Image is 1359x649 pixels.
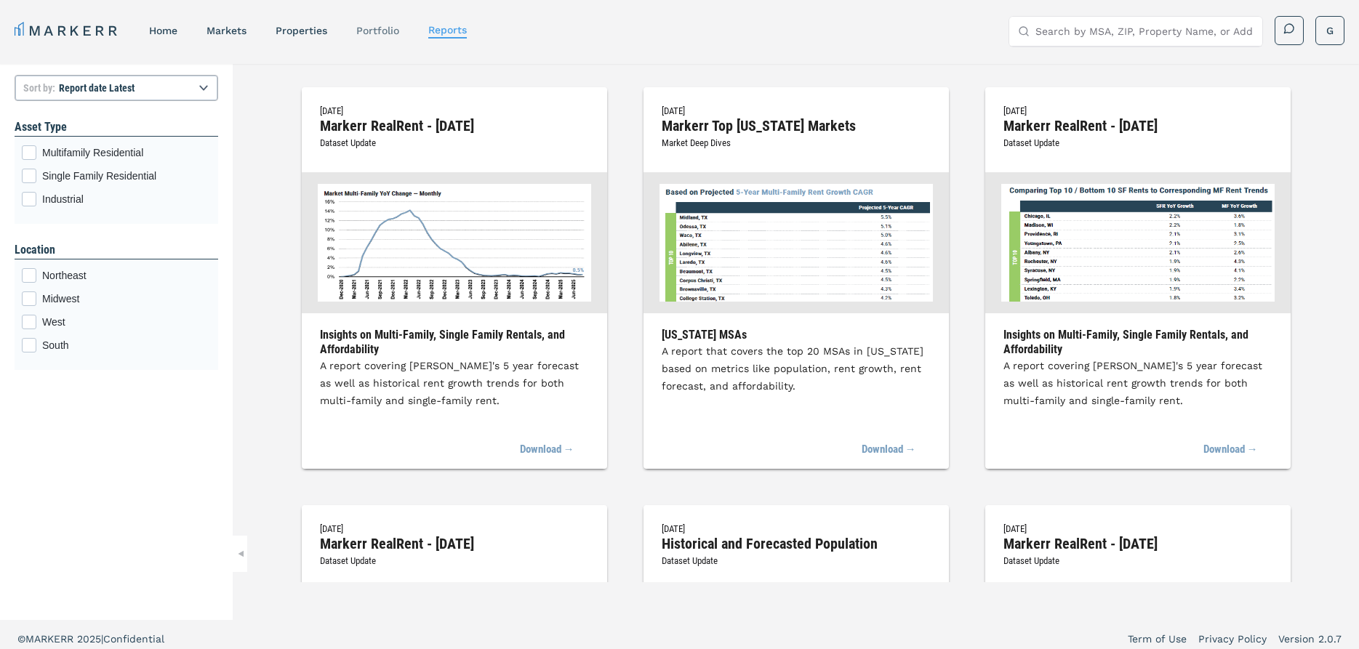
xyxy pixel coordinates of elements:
[77,633,103,645] span: 2025 |
[15,118,218,136] h1: Asset Type
[149,25,177,36] a: home
[22,169,211,183] div: Single Family Residential checkbox input
[1035,17,1254,46] input: Search by MSA, ZIP, Property Name, or Address
[1003,119,1272,132] h2: Markerr RealRent - [DATE]
[1003,537,1272,550] h2: Markerr RealRent - [DATE]
[42,291,211,306] span: Midwest
[15,241,218,259] h1: Location
[15,75,218,101] select: Sort by:
[662,523,685,534] span: [DATE]
[1003,328,1272,357] h3: Insights on Multi-Family, Single Family Rentals, and Affordability
[1326,23,1334,38] span: G
[1315,16,1344,45] button: G
[320,105,343,116] span: [DATE]
[1003,523,1027,534] span: [DATE]
[1128,632,1187,646] a: Term of Use
[15,20,120,41] a: MARKERR
[318,184,591,302] img: Markerr RealRent - August 2025
[1001,184,1275,302] img: Markerr RealRent - July 2025
[320,537,589,550] h2: Markerr RealRent - [DATE]
[662,119,931,132] h2: Markerr Top [US_STATE] Markets
[320,328,589,357] h3: Insights on Multi-Family, Single Family Rentals, and Affordability
[660,184,933,302] img: Markerr Top Texas Markets
[1003,360,1262,406] span: A report covering [PERSON_NAME]'s 5 year forecast as well as historical rent growth trends for bo...
[1278,632,1342,646] a: Version 2.0.7
[42,169,211,183] span: Single Family Residential
[320,119,589,132] h2: Markerr RealRent - [DATE]
[42,192,211,206] span: Industrial
[320,360,579,406] span: A report covering [PERSON_NAME]'s 5 year forecast as well as historical rent growth trends for bo...
[662,537,931,550] h2: Historical and Forecasted Population
[42,338,211,352] span: South
[662,105,685,116] span: [DATE]
[1003,137,1059,148] span: Dataset Update
[356,25,399,36] a: Portfolio
[320,523,343,534] span: [DATE]
[1198,632,1267,646] a: Privacy Policy
[22,291,211,306] div: Midwest checkbox input
[22,268,211,283] div: Northeast checkbox input
[17,633,25,645] span: ©
[1003,105,1027,116] span: [DATE]
[42,268,211,283] span: Northeast
[862,434,916,466] a: Download →
[22,338,211,352] div: South checkbox input
[103,633,164,645] span: Confidential
[42,315,211,329] span: West
[520,434,574,466] a: Download →
[22,315,211,329] div: West checkbox input
[662,137,731,148] span: Market Deep Dives
[42,145,211,160] span: Multifamily Residential
[1203,434,1258,466] a: Download →
[22,192,211,206] div: Industrial checkbox input
[662,345,923,392] span: A report that covers the top 20 MSAs in [US_STATE] based on metrics like population, rent growth,...
[662,328,931,342] h3: [US_STATE] MSAs
[320,555,376,566] span: Dataset Update
[207,25,246,36] a: markets
[662,555,718,566] span: Dataset Update
[22,145,211,160] div: Multifamily Residential checkbox input
[1003,555,1059,566] span: Dataset Update
[320,137,376,148] span: Dataset Update
[25,633,77,645] span: MARKERR
[276,25,327,36] a: properties
[428,24,467,36] a: reports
